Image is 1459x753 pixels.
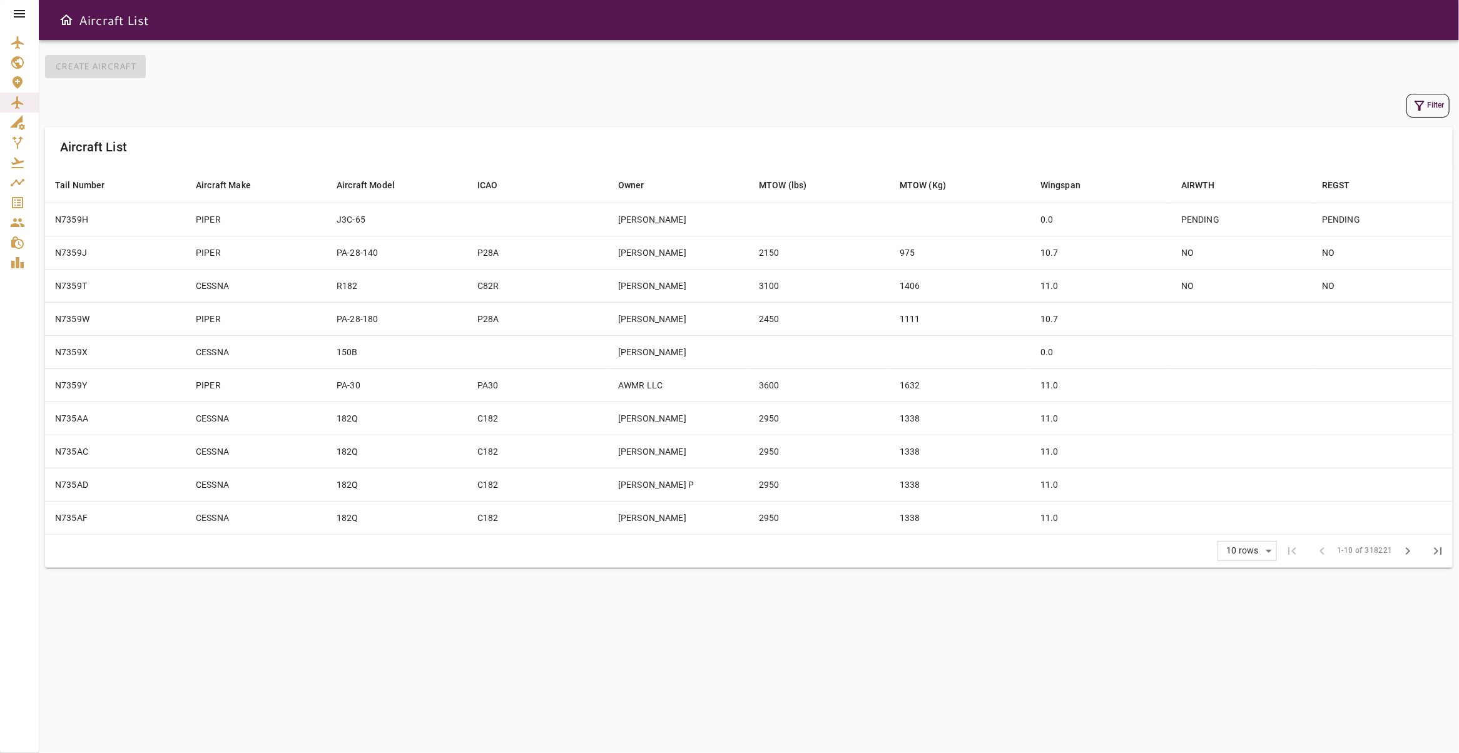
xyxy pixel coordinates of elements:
td: 1111 [890,302,1030,335]
td: 11.0 [1030,402,1171,435]
td: [PERSON_NAME] [608,269,749,302]
td: N735AF [45,501,186,534]
div: Tail Number [55,178,105,193]
td: 11.0 [1030,269,1171,302]
span: MTOW (Kg) [900,178,962,193]
td: CESSNA [186,501,327,534]
td: 182Q [327,435,467,468]
span: Aircraft Make [196,178,267,193]
div: 10 rows [1223,545,1261,556]
td: 150B [327,335,467,368]
td: 182Q [327,468,467,501]
td: NO [1171,236,1312,269]
td: PA30 [467,368,608,402]
td: C182 [467,501,608,534]
td: CESSNA [186,402,327,435]
td: N7359X [45,335,186,368]
div: Owner [618,178,644,193]
td: [PERSON_NAME] P [608,468,749,501]
td: CESSNA [186,468,327,501]
td: 0.0 [1030,335,1171,368]
td: PA-28-180 [327,302,467,335]
div: MTOW (lbs) [759,178,807,193]
td: PIPER [186,302,327,335]
span: Owner [618,178,661,193]
span: 1-10 of 318221 [1337,545,1393,557]
td: AWMR LLC [608,368,749,402]
span: Last Page [1423,536,1453,566]
td: P28A [467,302,608,335]
span: Aircraft Model [337,178,411,193]
td: CESSNA [186,269,327,302]
td: [PERSON_NAME] [608,501,749,534]
td: 0.0 [1030,203,1171,236]
td: [PERSON_NAME] [608,236,749,269]
td: [PERSON_NAME] [608,302,749,335]
td: 3600 [749,368,890,402]
td: PIPER [186,368,327,402]
td: 11.0 [1030,368,1171,402]
td: NO [1312,236,1453,269]
div: Aircraft Model [337,178,395,193]
td: 11.0 [1030,435,1171,468]
span: Next Page [1393,536,1423,566]
td: PIPER [186,236,327,269]
span: REGST [1322,178,1366,193]
td: 975 [890,236,1030,269]
td: [PERSON_NAME] [608,203,749,236]
span: Previous Page [1307,536,1337,566]
button: Filter [1406,94,1450,118]
div: Wingspan [1040,178,1080,193]
td: P28A [467,236,608,269]
td: 1338 [890,435,1030,468]
td: J3C-65 [327,203,467,236]
span: chevron_right [1400,543,1415,558]
td: C182 [467,402,608,435]
div: REGST [1322,178,1350,193]
td: 10.7 [1030,302,1171,335]
span: Tail Number [55,178,121,193]
span: First Page [1277,536,1307,566]
td: 11.0 [1030,501,1171,534]
td: C82R [467,269,608,302]
td: 1632 [890,368,1030,402]
td: PENDING [1171,203,1312,236]
h6: Aircraft List [79,10,149,30]
td: 182Q [327,501,467,534]
td: 3100 [749,269,890,302]
td: R182 [327,269,467,302]
td: 182Q [327,402,467,435]
td: [PERSON_NAME] [608,435,749,468]
td: [PERSON_NAME] [608,402,749,435]
div: AIRWTH [1181,178,1215,193]
div: Aircraft Make [196,178,251,193]
td: 11.0 [1030,468,1171,501]
td: 2950 [749,402,890,435]
span: ICAO [477,178,514,193]
td: N7359T [45,269,186,302]
td: 2950 [749,501,890,534]
td: [PERSON_NAME] [608,335,749,368]
span: Wingspan [1040,178,1097,193]
div: MTOW (Kg) [900,178,946,193]
span: AIRWTH [1181,178,1231,193]
td: 2450 [749,302,890,335]
td: N7359Y [45,368,186,402]
td: 1406 [890,269,1030,302]
td: 10.7 [1030,236,1171,269]
td: PENDING [1312,203,1453,236]
td: 2950 [749,468,890,501]
span: MTOW (lbs) [759,178,823,193]
h6: Aircraft List [60,137,127,157]
td: N735AC [45,435,186,468]
td: N735AD [45,468,186,501]
td: N7359H [45,203,186,236]
td: PA-30 [327,368,467,402]
td: CESSNA [186,435,327,468]
td: NO [1171,269,1312,302]
span: last_page [1430,543,1445,558]
td: N7359J [45,236,186,269]
div: ICAO [477,178,498,193]
td: N7359W [45,302,186,335]
td: 2950 [749,435,890,468]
